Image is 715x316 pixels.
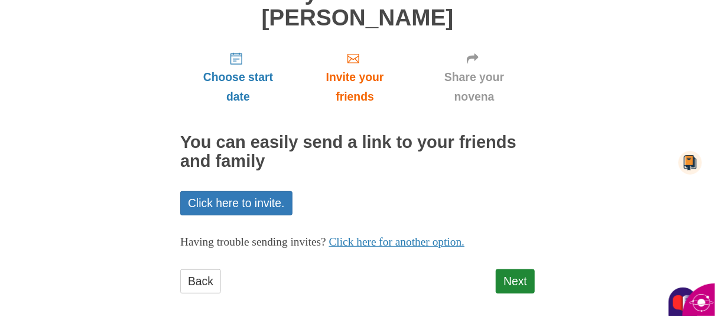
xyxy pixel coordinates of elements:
[425,67,523,107] span: Share your novena
[180,236,326,248] span: Having trouble sending invites?
[296,42,414,112] a: Invite your friends
[180,191,292,215] a: Click here to invite.
[180,133,535,171] h2: You can easily send a link to your friends and family
[329,236,465,248] a: Click here for another option.
[180,269,221,294] a: Back
[414,42,535,112] a: Share your novena
[192,67,284,107] span: Choose start date
[308,67,402,107] span: Invite your friends
[496,269,535,294] a: Next
[180,42,296,112] a: Choose start date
